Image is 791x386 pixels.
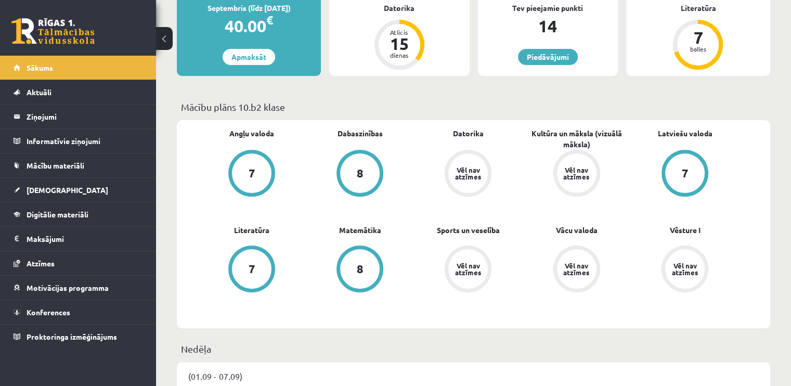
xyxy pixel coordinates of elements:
span: Motivācijas programma [27,283,109,292]
a: Sākums [14,56,143,80]
legend: Ziņojumi [27,105,143,128]
span: Sākums [27,63,53,72]
a: Apmaksāt [223,49,275,65]
a: Sports un veselība [437,225,500,236]
div: Literatūra [626,3,770,14]
div: Vēl nav atzīmes [453,166,483,180]
span: Konferences [27,307,70,317]
a: Angļu valoda [229,128,274,139]
div: 7 [249,168,255,179]
a: Datorika [453,128,484,139]
a: Piedāvājumi [518,49,578,65]
div: 8 [357,263,364,275]
span: Mācību materiāli [27,161,84,170]
a: Kultūra un māksla (vizuālā māksla) [523,128,631,150]
div: Vēl nav atzīmes [562,166,591,180]
a: Literatūra 7 balles [626,3,770,71]
a: Vācu valoda [556,225,598,236]
div: 7 [681,168,688,179]
a: Aktuāli [14,80,143,104]
div: 8 [357,168,364,179]
span: Digitālie materiāli [27,210,88,219]
a: Motivācijas programma [14,276,143,300]
p: Mācību plāns 10.b2 klase [181,100,766,114]
div: Atlicis [384,29,415,35]
a: Vēl nav atzīmes [414,150,522,199]
a: Atzīmes [14,251,143,275]
a: 7 [198,150,306,199]
a: Matemātika [339,225,381,236]
a: 7 [198,246,306,294]
a: 8 [306,150,414,199]
a: Datorika Atlicis 15 dienas [329,3,469,71]
a: Maksājumi [14,227,143,251]
div: Septembris (līdz [DATE]) [177,3,321,14]
a: Konferences [14,300,143,324]
div: Vēl nav atzīmes [670,262,699,276]
a: Informatīvie ziņojumi [14,129,143,153]
a: Vēl nav atzīmes [631,246,739,294]
div: 15 [384,35,415,52]
a: Vēl nav atzīmes [414,246,522,294]
div: 7 [682,29,714,46]
legend: Maksājumi [27,227,143,251]
a: 7 [631,150,739,199]
a: Vēl nav atzīmes [523,150,631,199]
div: Datorika [329,3,469,14]
a: Vēl nav atzīmes [523,246,631,294]
a: Proktoringa izmēģinājums [14,325,143,349]
span: [DEMOGRAPHIC_DATA] [27,185,108,195]
div: Vēl nav atzīmes [562,262,591,276]
a: Ziņojumi [14,105,143,128]
a: 8 [306,246,414,294]
a: Vēsture I [669,225,700,236]
a: Rīgas 1. Tālmācības vidusskola [11,18,95,44]
div: Vēl nav atzīmes [453,262,483,276]
p: Nedēļa [181,342,766,356]
div: dienas [384,52,415,58]
div: 7 [249,263,255,275]
a: Digitālie materiāli [14,202,143,226]
span: Aktuāli [27,87,51,97]
span: € [266,12,273,28]
div: 40.00 [177,14,321,38]
a: Dabaszinības [338,128,383,139]
div: Tev pieejamie punkti [478,3,618,14]
a: Mācību materiāli [14,153,143,177]
a: Literatūra [234,225,269,236]
span: Atzīmes [27,259,55,268]
a: [DEMOGRAPHIC_DATA] [14,178,143,202]
legend: Informatīvie ziņojumi [27,129,143,153]
div: 14 [478,14,618,38]
div: balles [682,46,714,52]
a: Latviešu valoda [657,128,712,139]
span: Proktoringa izmēģinājums [27,332,117,341]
